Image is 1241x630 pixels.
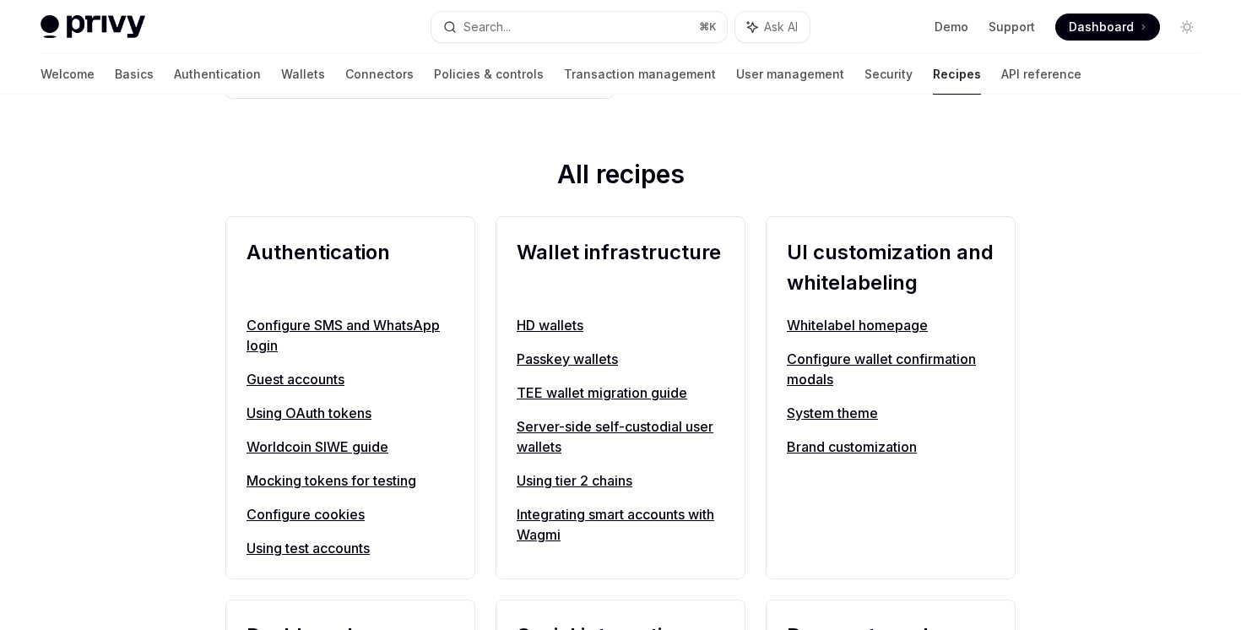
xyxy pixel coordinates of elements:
a: Using tier 2 chains [517,470,724,491]
a: User management [736,54,844,95]
a: Passkey wallets [517,349,724,369]
a: Connectors [345,54,414,95]
a: Brand customization [787,437,994,457]
a: HD wallets [517,315,724,335]
a: Integrating smart accounts with Wagmi [517,504,724,545]
h2: All recipes [225,159,1016,196]
a: Configure cookies [247,504,454,524]
div: Search... [463,17,511,37]
a: Security [864,54,913,95]
a: Transaction management [564,54,716,95]
a: System theme [787,403,994,423]
a: Server-side self-custodial user wallets [517,416,724,457]
a: Using test accounts [247,538,454,558]
img: light logo [41,15,145,39]
a: Configure SMS and WhatsApp login [247,315,454,356]
a: Policies & controls [434,54,544,95]
h2: Authentication [247,237,454,298]
a: Basics [115,54,154,95]
a: Guest accounts [247,369,454,389]
a: Demo [935,19,968,35]
span: Ask AI [764,19,798,35]
span: Dashboard [1069,19,1134,35]
a: Dashboard [1055,14,1160,41]
button: Ask AI [735,12,810,42]
a: Support [989,19,1035,35]
a: Mocking tokens for testing [247,470,454,491]
a: Recipes [933,54,981,95]
span: ⌘ K [699,20,717,34]
a: Authentication [174,54,261,95]
h2: UI customization and whitelabeling [787,237,994,298]
button: Search...⌘K [431,12,726,42]
a: Configure wallet confirmation modals [787,349,994,389]
a: API reference [1001,54,1081,95]
a: TEE wallet migration guide [517,383,724,403]
a: Wallets [281,54,325,95]
a: Whitelabel homepage [787,315,994,335]
a: Worldcoin SIWE guide [247,437,454,457]
a: Welcome [41,54,95,95]
a: Using OAuth tokens [247,403,454,423]
button: Toggle dark mode [1173,14,1200,41]
h2: Wallet infrastructure [517,237,724,298]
